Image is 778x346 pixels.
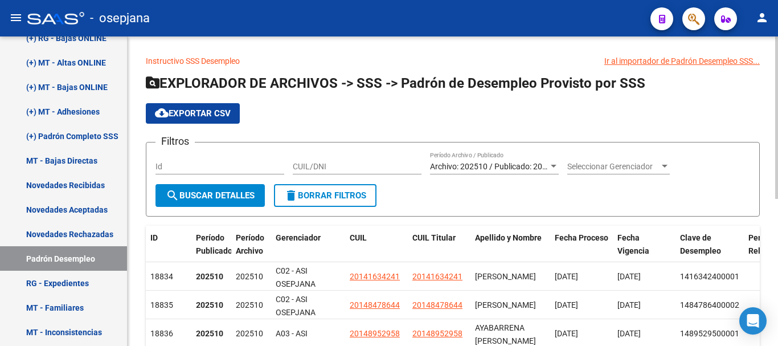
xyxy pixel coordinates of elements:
datatable-header-cell: Apellido y Nombre [470,226,550,263]
span: MOLINA GUSTAVO ADRIAN [475,300,536,310]
span: 20148952958 [350,329,400,338]
span: 18835 [150,300,173,310]
span: ID [150,233,158,242]
div: 202510 [236,270,267,283]
span: 1484786400002 [680,300,739,310]
span: C02 - ASI OSEPJANA [276,266,316,288]
span: Gerenciador [276,233,321,242]
button: Buscar Detalles [155,184,265,207]
span: 20148478644 [412,300,462,310]
strong: 202510 [196,272,223,281]
span: Clave de Desempleo [680,233,721,255]
mat-icon: menu [9,11,23,25]
span: 20141634241 [350,272,400,281]
mat-icon: delete [284,189,298,202]
span: 18834 [150,272,173,281]
span: CUIL [350,233,367,242]
span: [DATE] [555,272,578,281]
strong: 202510 [196,300,223,310]
datatable-header-cell: ID [146,226,191,263]
mat-icon: cloud_download [155,106,169,120]
h3: Filtros [155,133,195,149]
span: Apellido y Nombre [475,233,542,242]
span: AYABARRENA HECTOR DANIEL [475,323,536,345]
mat-icon: person [755,11,769,25]
span: Fecha Vigencia [617,233,649,255]
mat-icon: search [166,189,179,202]
span: C02 - ASI OSEPJANA [276,295,316,317]
button: Borrar Filtros [274,184,376,207]
datatable-header-cell: Fecha Proceso [550,226,613,263]
span: TORRES HUGO ALBERTO [475,272,536,281]
span: Borrar Filtros [284,190,366,201]
span: CUIL Titular [412,233,456,242]
span: Período Publicado [196,233,232,255]
span: [DATE] [617,300,641,310]
span: A03 - ASI [276,329,308,338]
a: Instructivo SSS Desempleo [146,56,240,66]
span: 1416342400001 [680,272,739,281]
span: [DATE] [617,272,641,281]
strong: 202510 [196,329,223,338]
span: 20148478644 [350,300,400,310]
span: 1489529500001 [680,329,739,338]
button: Exportar CSV [146,103,240,124]
span: Exportar CSV [155,108,231,119]
datatable-header-cell: CUIL Titular [408,226,470,263]
div: 202510 [236,327,267,340]
span: [DATE] [555,329,578,338]
div: Open Intercom Messenger [739,307,767,335]
span: 18836 [150,329,173,338]
datatable-header-cell: Fecha Vigencia [613,226,675,263]
span: Buscar Detalles [166,190,255,201]
span: 20141634241 [412,272,462,281]
span: [DATE] [555,300,578,310]
datatable-header-cell: Clave de Desempleo [675,226,744,263]
datatable-header-cell: Gerenciador [271,226,345,263]
div: Ir al importador de Padrón Desempleo SSS... [604,55,760,67]
datatable-header-cell: Período Archivo [231,226,271,263]
span: Período Archivo [236,233,264,255]
div: 202510 [236,299,267,312]
span: EXPLORADOR DE ARCHIVOS -> SSS -> Padrón de Desempleo Provisto por SSS [146,75,645,91]
span: Seleccionar Gerenciador [567,162,660,172]
datatable-header-cell: CUIL [345,226,408,263]
span: 20148952958 [412,329,462,338]
span: [DATE] [617,329,641,338]
span: Archivo: 202510 / Publicado: 202509 [430,162,560,171]
span: - osepjana [90,6,150,31]
datatable-header-cell: Período Publicado [191,226,231,263]
span: Fecha Proceso [555,233,608,242]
